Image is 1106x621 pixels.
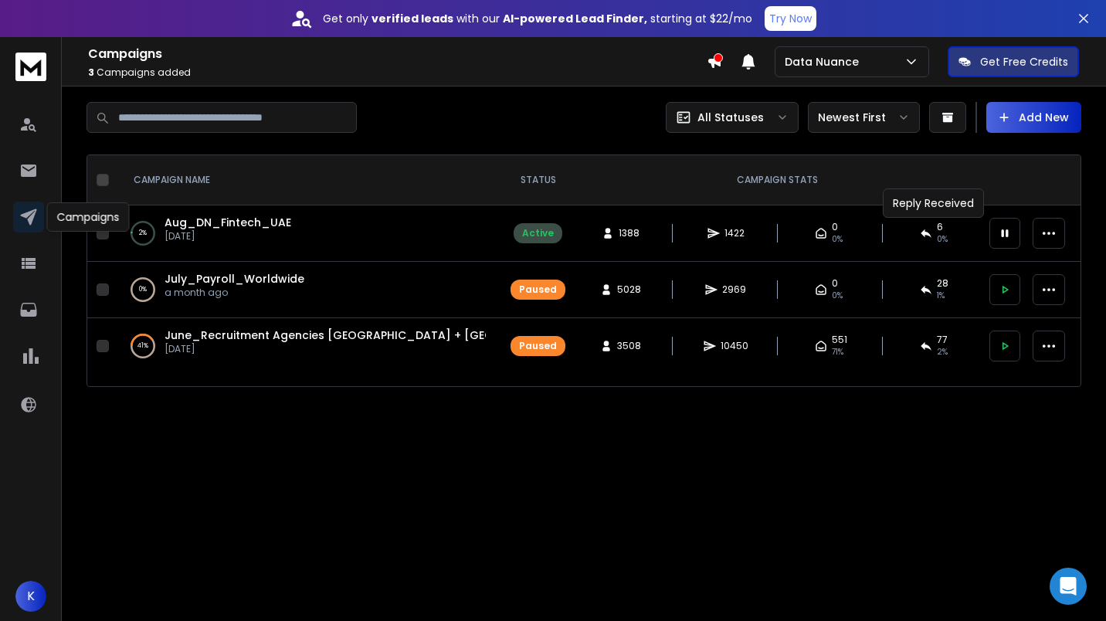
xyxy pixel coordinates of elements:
th: CAMPAIGN NAME [115,155,501,205]
p: 41 % [137,338,148,354]
h1: Campaigns [88,45,707,63]
span: 2969 [722,283,746,296]
span: 0 [832,221,838,233]
span: 71 % [832,346,843,358]
th: STATUS [501,155,575,205]
strong: verified leads [371,11,453,26]
button: Newest First [808,102,920,133]
button: Try Now [765,6,816,31]
p: Get Free Credits [980,54,1068,70]
span: 2 % [937,346,948,358]
p: 2 % [139,226,147,241]
p: All Statuses [697,110,764,125]
a: June_Recruitment Agencies [GEOGRAPHIC_DATA] + [GEOGRAPHIC_DATA] - 50 employee + CEO only [165,327,737,343]
span: 6 [937,221,943,233]
div: Open Intercom Messenger [1050,568,1087,605]
div: Campaigns [47,202,130,232]
span: 0% [832,290,843,302]
span: 551 [832,334,847,346]
a: July_Payroll_Worldwide [165,271,304,287]
span: 1422 [724,227,745,239]
span: 0 [832,277,838,290]
div: Reply Received [883,188,984,218]
td: 41%June_Recruitment Agencies [GEOGRAPHIC_DATA] + [GEOGRAPHIC_DATA] - 50 employee + CEO only[DATE] [115,318,501,375]
button: K [15,581,46,612]
p: Try Now [769,11,812,26]
p: Campaigns added [88,66,707,79]
span: 3 [88,66,94,79]
a: Aug_DN_Fintech_UAE [165,215,291,230]
span: 1 % [937,290,945,302]
span: 3508 [617,340,641,352]
div: Active [522,227,554,239]
span: 10450 [721,340,748,352]
th: CAMPAIGN STATS [575,155,980,205]
p: Get only with our starting at $22/mo [323,11,752,26]
div: Paused [519,340,557,352]
span: 1388 [619,227,640,239]
div: Paused [519,283,557,296]
p: a month ago [165,287,304,299]
p: Data Nuance [785,54,865,70]
span: 0% [832,233,843,246]
span: 0 % [937,233,948,246]
p: [DATE] [165,343,486,355]
img: logo [15,53,46,81]
button: Add New [986,102,1081,133]
span: 5028 [617,283,641,296]
strong: AI-powered Lead Finder, [503,11,647,26]
p: [DATE] [165,230,291,243]
p: 0 % [139,282,147,297]
td: 2%Aug_DN_Fintech_UAE[DATE] [115,205,501,262]
span: 77 [937,334,948,346]
td: 0%July_Payroll_Worldwidea month ago [115,262,501,318]
button: Get Free Credits [948,46,1079,77]
span: 28 [937,277,948,290]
